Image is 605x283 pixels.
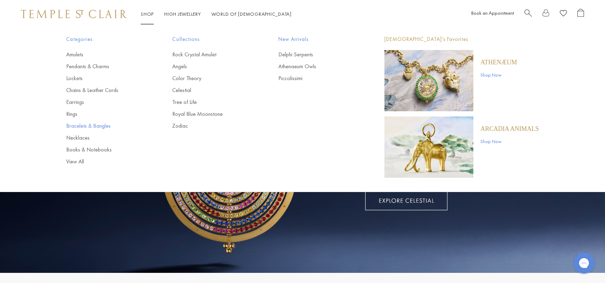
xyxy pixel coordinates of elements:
[278,51,356,58] a: Delphi Serpents
[66,122,144,130] a: Bracelets & Bangles
[172,98,250,106] a: Tree of Life
[577,9,584,20] a: Open Shopping Bag
[66,134,144,142] a: Necklaces
[164,11,201,17] a: High JewelleryHigh Jewellery
[172,51,250,58] a: Rock Crystal Amulet
[66,98,144,106] a: Earrings
[211,11,292,17] a: World of [DEMOGRAPHIC_DATA]World of [DEMOGRAPHIC_DATA]
[278,35,356,44] span: New Arrivals
[66,86,144,94] a: Chains & Leather Cords
[66,146,144,154] a: Books & Notebooks
[480,125,539,133] a: ARCADIA ANIMALS
[66,110,144,118] a: Rings
[172,86,250,94] a: Celestial
[278,63,356,70] a: Athenaeum Owls
[560,9,567,20] a: View Wishlist
[480,137,539,145] a: Shop Now
[172,63,250,70] a: Angels
[66,51,144,58] a: Amulets
[480,58,517,66] a: Athenæum
[524,9,532,20] a: Search
[172,75,250,82] a: Color Theory
[480,71,517,79] a: Shop Now
[66,35,144,44] span: Categories
[278,75,356,82] a: Piccolissimi
[570,250,598,276] iframe: Gorgias live chat messenger
[21,10,127,18] img: Temple St. Clair
[172,35,250,44] span: Collections
[172,110,250,118] a: Royal Blue Moonstone
[172,122,250,130] a: Zodiac
[66,75,144,82] a: Lockets
[384,35,539,44] p: [DEMOGRAPHIC_DATA]'s Favorites
[66,158,144,165] a: View All
[141,10,292,19] nav: Main navigation
[141,11,154,17] a: ShopShop
[471,10,514,16] a: Book an Appointment
[66,63,144,70] a: Pendants & Charms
